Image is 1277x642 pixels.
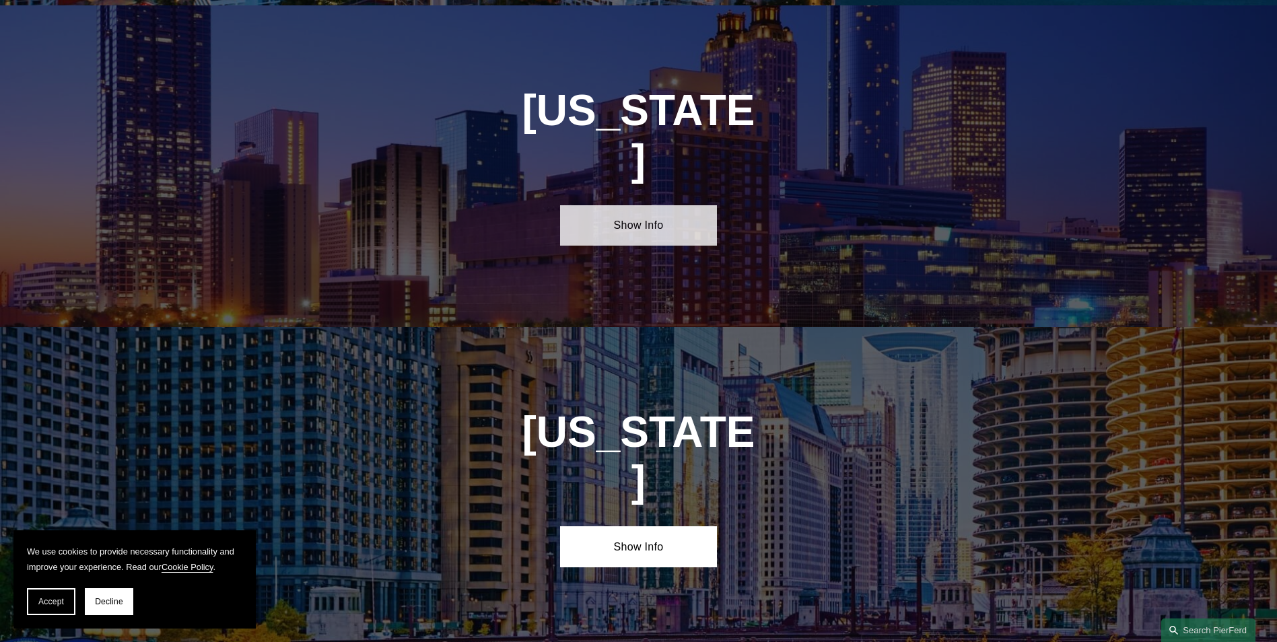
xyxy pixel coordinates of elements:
h1: [US_STATE] [521,408,757,506]
section: Cookie banner [13,530,256,629]
a: Show Info [560,205,717,246]
span: Accept [38,597,64,606]
span: Decline [95,597,123,606]
a: Cookie Policy [162,562,213,572]
a: Show Info [560,526,717,567]
p: We use cookies to provide necessary functionality and improve your experience. Read our . [27,544,242,575]
button: Decline [85,588,133,615]
a: Search this site [1161,618,1255,642]
button: Accept [27,588,75,615]
h1: [US_STATE] [521,86,757,184]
